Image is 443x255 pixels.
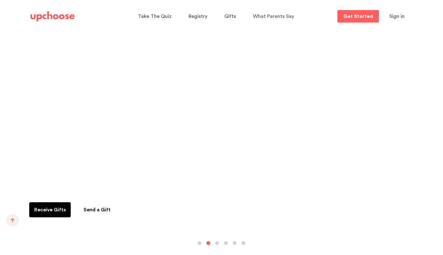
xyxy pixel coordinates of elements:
[29,202,71,217] a: Receive Gifts
[224,10,238,23] a: Gifts
[30,10,74,23] a: UpChoose
[138,14,172,19] span: Take The Quiz
[84,207,111,212] span: Send a Gift
[29,166,178,181] h2: Want to fund it with gifts?
[29,184,435,194] p: Receive months of sustainable baby clothing as gifts.
[224,14,236,19] span: Gifts
[138,10,173,23] a: Take The Quiz
[253,14,294,19] span: What Parents Say
[34,206,66,214] p: Receive Gifts
[189,14,207,19] span: Registry
[337,10,379,23] a: Get Started
[343,14,373,19] p: Get Started
[189,10,209,23] a: Registry
[76,202,118,217] a: Send a Gift
[389,14,405,19] span: Sign in
[253,10,296,23] a: What Parents Say
[30,11,74,21] img: UpChoose
[381,10,413,23] button: Sign in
